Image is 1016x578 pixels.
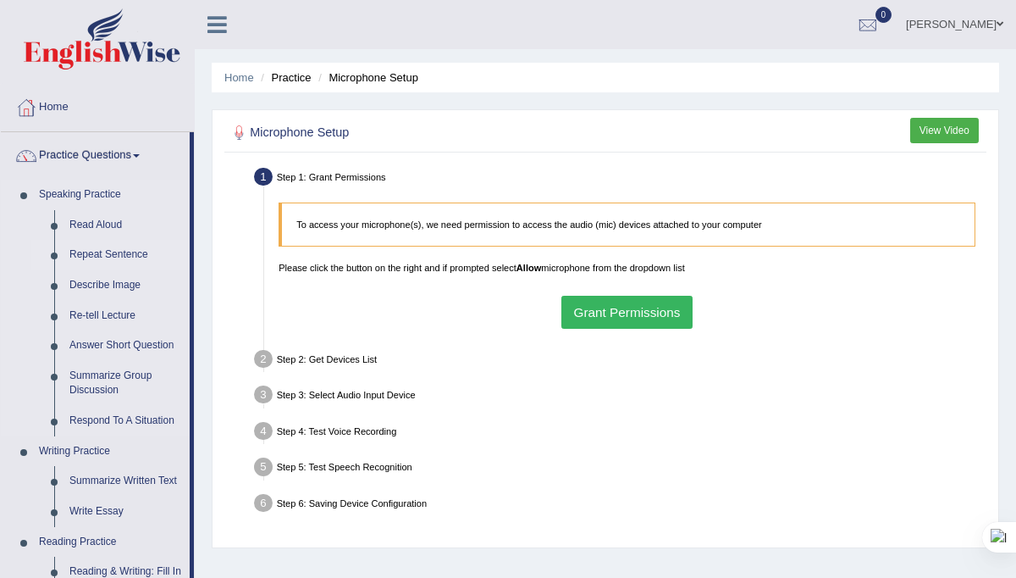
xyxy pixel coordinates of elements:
[257,69,311,86] li: Practice
[62,210,190,241] a: Read Aloud
[62,240,190,270] a: Repeat Sentence
[224,71,254,84] a: Home
[1,84,194,126] a: Home
[910,118,979,142] button: View Video
[516,263,541,273] b: Allow
[279,261,975,275] p: Please click the button on the right and if prompted select microphone from the dropdown list
[62,361,190,406] a: Summarize Group Discussion
[248,418,992,449] div: Step 4: Test Voice Recording
[31,527,190,558] a: Reading Practice
[248,164,992,195] div: Step 1: Grant Permissions
[248,490,992,521] div: Step 6: Saving Device Configuration
[248,381,992,413] div: Step 3: Select Audio Input Device
[62,331,190,361] a: Answer Short Question
[62,301,190,331] a: Re-tell Lecture
[62,270,190,301] a: Describe Image
[62,466,190,497] a: Summarize Written Text
[875,7,892,23] span: 0
[31,180,190,210] a: Speaking Practice
[62,497,190,527] a: Write Essay
[296,218,960,231] p: To access your microphone(s), we need permission to access the audio (mic) devices attached to yo...
[248,346,992,377] div: Step 2: Get Devices List
[1,132,190,175] a: Practice Questions
[248,453,992,485] div: Step 5: Test Speech Recognition
[62,406,190,436] a: Respond To A Situation
[561,296,693,329] button: Grant Permissions
[31,436,190,467] a: Writing Practice
[314,69,418,86] li: Microphone Setup
[229,122,696,144] h2: Microphone Setup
